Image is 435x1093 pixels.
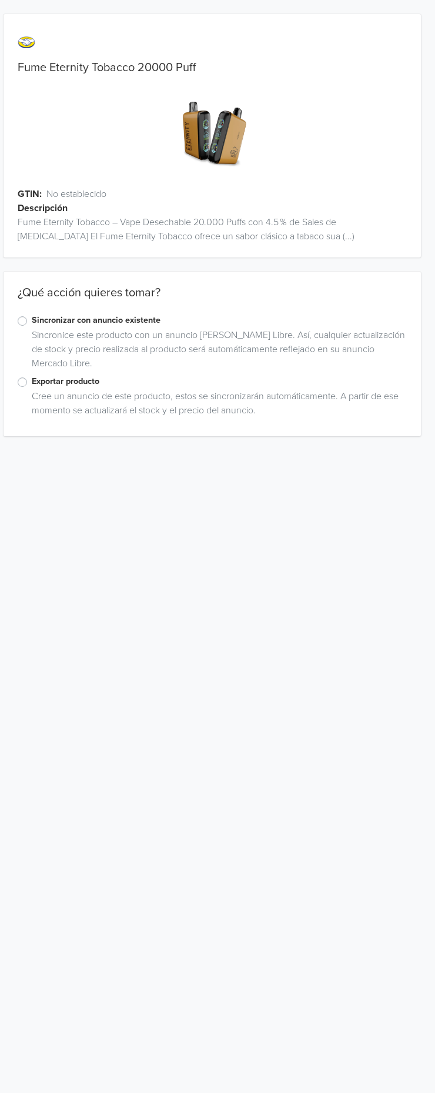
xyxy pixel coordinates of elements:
span: No establecido [46,187,106,201]
div: Descripción [18,201,435,215]
div: Sincronice este producto con un anuncio [PERSON_NAME] Libre. Así, cualquier actualización de stoc... [27,328,407,375]
div: Fume Eternity Tobacco – Vape Desechable 20.000 Puffs con 4.5 % de Sales de [MEDICAL_DATA] El Fume... [4,215,421,243]
div: Cree un anuncio de este producto, estos se sincronizarán automáticamente. A partir de ese momento... [27,389,407,422]
label: Sincronizar con anuncio existente [32,314,407,327]
div: ¿Qué acción quieres tomar? [4,286,421,314]
img: product_image [168,89,257,178]
span: GTIN: [18,187,42,201]
a: Fume Eternity Tobacco 20000 Puff [18,61,196,75]
label: Exportar producto [32,375,407,388]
